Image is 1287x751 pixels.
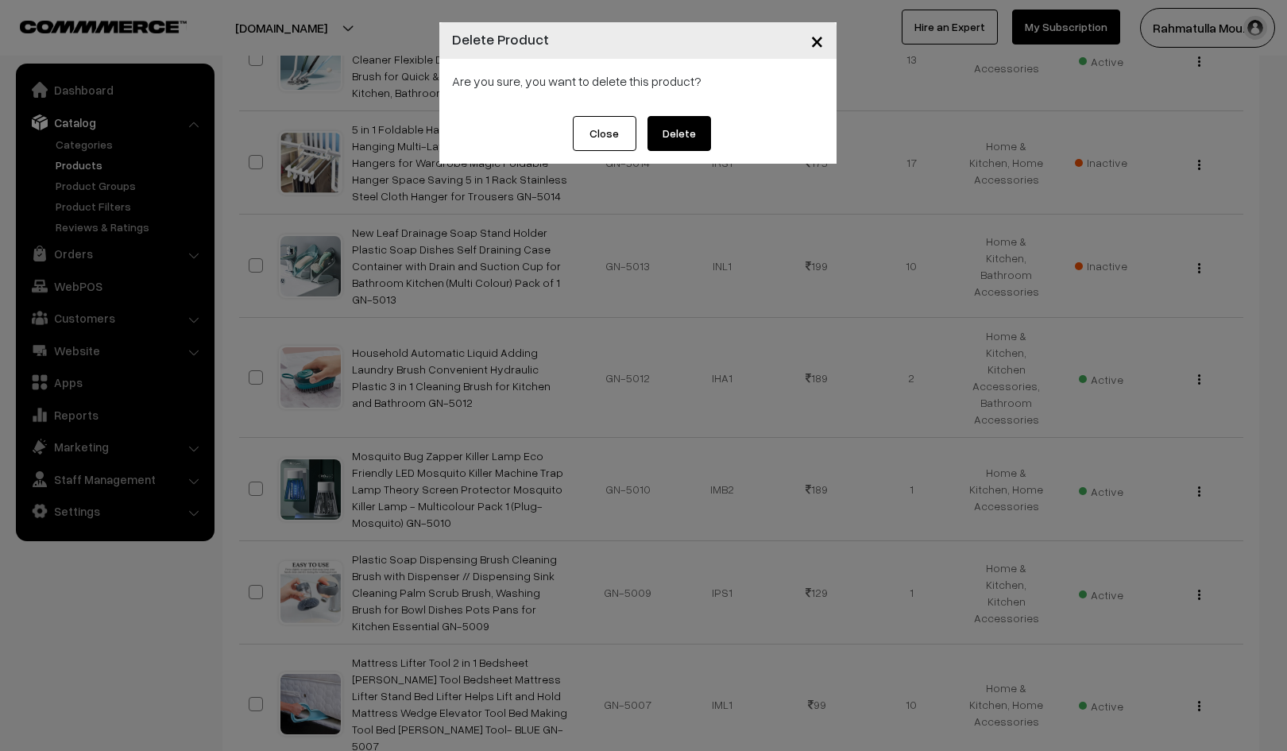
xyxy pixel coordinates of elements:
button: Close [573,116,636,151]
span: × [810,25,824,55]
h4: Delete Product [452,29,549,50]
p: Are you sure, you want to delete this product? [452,72,824,91]
button: Close [798,16,837,65]
button: Delete [647,116,711,151]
